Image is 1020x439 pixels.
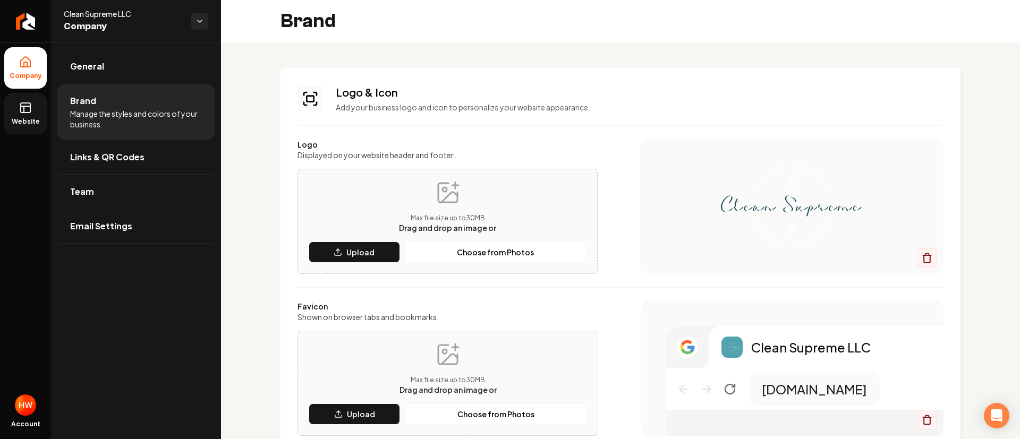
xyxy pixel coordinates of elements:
p: Max file size up to 30 MB [399,376,497,384]
h3: Logo & Icon [336,85,943,100]
div: Open Intercom Messenger [984,403,1009,428]
span: Drag and drop an image or [399,223,496,233]
span: Company [5,72,46,80]
img: Rebolt Logo [16,13,36,30]
img: Logo [661,164,922,249]
button: Upload [309,242,400,263]
span: Drag and drop an image or [399,385,497,394]
label: Logo [297,139,598,150]
p: Upload [347,409,375,419]
img: HSA Websites [15,394,36,416]
span: Clean Supreme LLC [64,8,183,19]
a: Team [57,175,215,209]
span: Account [11,420,40,428]
a: Website [4,93,47,134]
span: Company [64,19,183,34]
p: Upload [346,247,375,257]
span: Email Settings [70,220,132,233]
span: Links & QR Codes [70,151,144,163]
span: Manage the styles and colors of your business. [70,108,202,130]
p: Choose from Photos [457,247,534,257]
h2: Brand [280,11,336,32]
a: Links & QR Codes [57,140,215,174]
label: Displayed on your website header and footer. [297,150,598,160]
button: Choose from Photos [404,242,586,263]
span: Team [70,185,94,198]
label: Favicon [297,301,598,312]
img: Logo [721,337,743,358]
span: Website [7,117,44,126]
span: General [70,60,104,73]
p: Add your business logo and icon to personalize your website appearance. [336,102,943,113]
a: Email Settings [57,209,215,243]
label: Shown on browser tabs and bookmarks. [297,312,598,322]
button: Choose from Photos [404,403,587,425]
button: Upload [309,403,400,425]
p: Max file size up to 30 MB [399,214,496,222]
span: Brand [70,94,96,107]
button: Open user button [15,394,36,416]
p: Choose from Photos [457,409,534,419]
p: [DOMAIN_NAME] [762,381,867,398]
p: Clean Supreme LLC [751,339,871,356]
a: General [57,49,215,83]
